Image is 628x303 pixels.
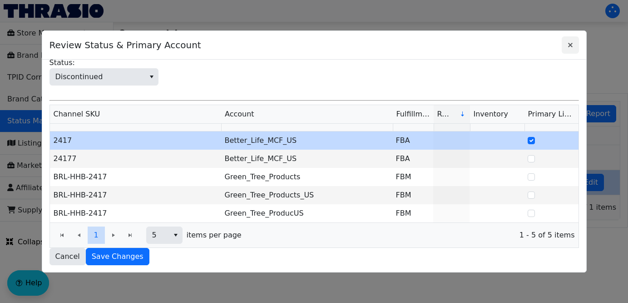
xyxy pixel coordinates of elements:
[474,109,508,120] span: Inventory
[249,230,575,241] span: 1 - 5 of 5 items
[49,68,158,86] span: Status:
[528,155,535,162] input: Select Row
[86,248,149,265] button: Save Changes
[392,131,433,150] td: FBA
[92,251,143,262] span: Save Changes
[169,227,182,243] button: select
[392,150,433,168] td: FBA
[221,168,392,186] td: Green_Tree_Products
[528,137,535,144] input: Select Row
[187,230,242,241] span: items per page
[528,192,535,199] input: Select Row
[88,227,105,244] button: Page 1
[49,34,562,56] span: Review Status & Primary Account
[528,110,583,118] span: Primary Listing
[221,204,392,222] td: Green_Tree_ProducUS
[49,57,75,68] span: Status:
[94,230,98,241] span: 1
[528,173,535,181] input: Select Row
[50,131,221,150] td: 2417
[392,186,433,204] td: FBM
[145,69,158,85] button: select
[528,210,535,217] input: Select Row
[49,248,86,265] button: Cancel
[55,251,80,262] span: Cancel
[221,131,392,150] td: Better_Life_MCF_US
[50,186,221,204] td: BRL-HHB-2417
[50,204,221,222] td: BRL-HHB-2417
[221,186,392,204] td: Green_Tree_Products_US
[392,168,433,186] td: FBM
[396,109,430,120] span: Fulfillment
[562,36,579,54] button: Close
[152,230,163,241] span: 5
[50,222,579,247] div: Page 1 of 1
[221,150,392,168] td: Better_Life_MCF_US
[55,71,103,82] span: Discontinued
[146,227,183,244] span: Page size
[437,109,452,120] span: Revenue
[50,168,221,186] td: BRL-HHB-2417
[54,109,100,120] span: Channel SKU
[392,204,433,222] td: FBM
[225,109,254,120] span: Account
[50,150,221,168] td: 24177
